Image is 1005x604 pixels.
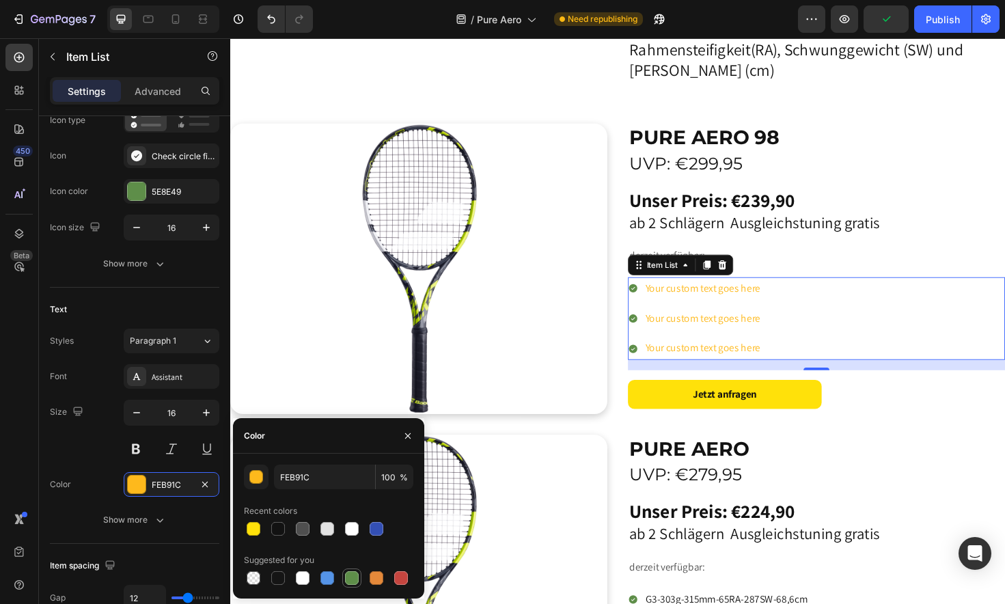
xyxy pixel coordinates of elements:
strong: Unser Preis: €239,90 [422,158,597,184]
button: Publish [914,5,972,33]
div: Show more [103,513,167,527]
div: Publish [926,12,960,27]
div: Icon size [50,219,103,237]
div: Show more [103,257,167,271]
div: Recent colors [244,505,297,517]
div: Text [50,303,67,316]
a: Jetzt anfragen [421,361,626,392]
div: Font [50,370,67,383]
span: UVP: €299,95 [422,122,542,143]
div: FEB91C [152,479,191,491]
p: Settings [68,84,106,98]
div: Open Intercom Messenger [959,537,991,570]
div: Icon color [50,185,88,197]
p: derzeit verfügbar: [422,550,818,570]
div: Color [50,478,71,491]
div: Your custom text goes here [437,253,563,277]
iframe: Design area [230,38,1005,604]
div: Icon [50,150,66,162]
span: ab 2 Schlägern Ausgleichstuning gratis [422,513,687,535]
div: Styles [50,335,74,347]
strong: PURE AERO 98 [422,92,581,118]
div: Check circle filled [152,150,216,163]
p: Advanced [135,84,181,98]
span: ab 2 Schlägern Ausgleichstuning gratis [422,184,687,206]
div: Item spacing [50,557,118,575]
button: 7 [5,5,102,33]
button: Paragraph 1 [124,329,219,353]
div: Jetzt anfragen [490,367,557,387]
div: Gap [50,592,66,604]
div: Your custom text goes here [437,285,563,309]
span: % [400,471,408,484]
p: 7 [90,11,96,27]
span: Need republishing [568,13,637,25]
p: derzeit verfügbar: [422,221,818,241]
span: Paragraph 1 [130,335,176,347]
p: G3-303g-315mm-65RA-287SW-68,6cm [439,584,611,604]
button: Show more [50,508,219,532]
div: Assistant [152,371,216,383]
div: 5E8E49 [152,186,216,198]
span: Pure Aero [477,12,521,27]
div: Item List [438,234,476,246]
div: Size [50,403,86,422]
input: Eg: FFFFFF [274,465,375,489]
div: Color [244,430,265,442]
div: Icon type [50,114,85,126]
span: / [471,12,474,27]
strong: Unser Preis: €224,90 [422,487,597,513]
p: Item List [66,49,182,65]
div: Undo/Redo [258,5,313,33]
button: Show more [50,251,219,276]
div: 450 [13,146,33,156]
div: Beta [10,250,33,261]
div: Suggested for you [244,554,314,566]
strong: PURE AERO [422,422,549,447]
span: UVP: €279,95 [422,451,542,473]
div: Your custom text goes here [437,316,563,340]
